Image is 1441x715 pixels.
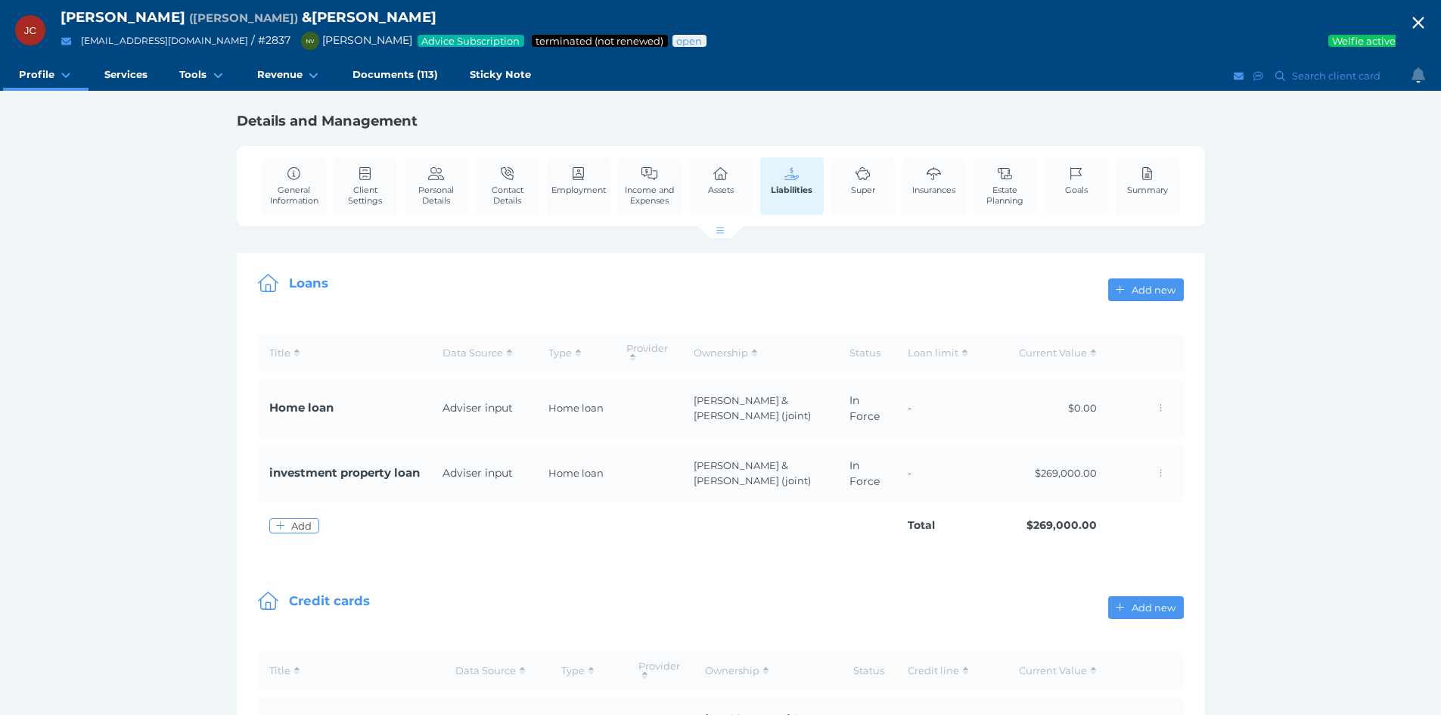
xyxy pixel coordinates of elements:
[337,185,393,206] span: Client Settings
[838,334,896,372] th: Status
[443,466,513,480] span: Adviser input
[682,334,838,372] th: Ownership
[241,61,337,91] a: Revenue
[622,185,678,206] span: Income and Expenses
[535,35,665,47] span: Service package status: Not renewed
[537,334,615,372] th: Type
[1269,67,1388,85] button: Search client card
[1108,278,1184,301] button: Add new
[352,68,438,81] span: Documents (113)
[1026,518,1097,532] span: $269,000.00
[258,652,444,690] th: Title
[675,35,703,47] span: Advice status: Review not yet booked in
[1251,67,1266,85] button: SMS
[704,157,738,204] a: Assets
[257,68,303,81] span: Revenue
[302,8,436,26] span: & [PERSON_NAME]
[480,185,536,206] span: Contact Details
[258,334,431,372] th: Title
[57,32,76,51] button: Email
[550,652,627,690] th: Type
[1289,70,1387,82] span: Search client card
[289,593,370,608] span: Credit cards
[1331,35,1397,47] span: Welfie active
[896,652,1002,690] th: Credit line
[288,520,318,532] span: Add
[849,459,880,488] span: In Force
[548,466,604,481] span: Home loan
[334,157,397,214] a: Client Settings
[1128,602,1182,614] span: Add new
[627,652,694,690] th: Provider
[1065,185,1088,195] span: Goals
[842,652,896,690] th: Status
[443,401,513,415] span: Adviser input
[764,185,820,195] span: Liabilities
[548,401,604,416] span: Home loan
[306,38,314,45] span: NV
[847,157,879,204] a: Super
[337,61,454,91] a: Documents (113)
[849,393,880,423] span: In Force
[3,61,89,91] a: Profile
[405,157,468,214] a: Personal Details
[908,518,935,532] span: Total
[24,25,36,36] span: JC
[470,68,531,81] span: Sticky Note
[908,157,959,204] a: Insurances
[269,465,420,482] span: investment property loan
[237,112,1205,130] h1: Details and Management
[262,157,326,214] a: General Information
[421,35,521,47] span: Advice Subscription
[1061,157,1092,204] a: Goals
[266,185,322,206] span: General Information
[1127,185,1168,195] span: Summary
[896,334,1002,372] th: Loan limit
[694,459,811,487] span: [PERSON_NAME] & [PERSON_NAME] (joint)
[912,185,955,195] span: Insurances
[1231,67,1247,85] button: Email
[179,68,207,81] span: Tools
[89,61,163,91] a: Services
[1068,402,1097,414] span: $0.00
[974,157,1037,214] a: Estate Planning
[708,185,734,195] span: Assets
[301,32,319,50] div: Nancy Vos
[15,15,45,45] div: James Callum
[1108,596,1184,619] button: Add new
[551,185,606,195] span: Employment
[977,185,1033,206] span: Estate Planning
[269,518,319,533] button: Add
[615,334,682,372] th: Provider
[104,68,148,81] span: Services
[760,157,824,215] a: Liabilities
[476,157,539,214] a: Contact Details
[1128,284,1182,296] span: Add new
[548,157,610,204] a: Employment
[1035,467,1097,479] span: $269,000.00
[1123,157,1172,204] a: Summary
[694,394,811,421] span: [PERSON_NAME] & [PERSON_NAME] (joint)
[1002,334,1108,372] th: Current Value
[19,68,54,81] span: Profile
[431,334,537,372] th: Data Source
[293,33,412,47] span: [PERSON_NAME]
[81,35,248,46] a: [EMAIL_ADDRESS][DOMAIN_NAME]
[289,275,328,291] span: Loans
[269,399,420,417] span: Home loan
[408,185,464,206] span: Personal Details
[1002,652,1108,690] th: Current Value
[851,185,875,195] span: Super
[444,652,550,690] th: Data Source
[618,157,682,214] a: Income and Expenses
[908,467,911,479] span: -
[694,652,842,690] th: Ownership
[189,11,298,25] span: Preferred name
[251,33,290,47] span: / # 2837
[908,402,911,414] span: -
[61,8,185,26] span: [PERSON_NAME]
